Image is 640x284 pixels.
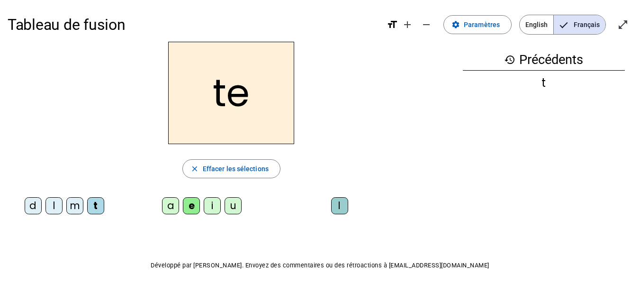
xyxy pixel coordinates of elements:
button: Entrer en plein écran [613,15,632,34]
h1: Tableau de fusion [8,9,379,40]
div: t [87,197,104,214]
mat-button-toggle-group: Language selection [519,15,606,35]
h2: te [168,42,294,144]
mat-icon: close [190,165,199,173]
div: a [162,197,179,214]
div: l [45,197,63,214]
button: Paramètres [443,15,512,34]
button: Augmenter la taille de la police [398,15,417,34]
div: l [331,197,348,214]
mat-icon: open_in_full [617,19,629,30]
mat-icon: add [402,19,413,30]
p: Développé par [PERSON_NAME]. Envoyez des commentaires ou des rétroactions à [EMAIL_ADDRESS][DOMAI... [8,260,632,271]
div: t [463,77,625,89]
span: Français [554,15,605,34]
span: English [520,15,553,34]
button: Diminuer la taille de la police [417,15,436,34]
div: m [66,197,83,214]
mat-icon: remove [421,19,432,30]
span: Effacer les sélections [203,163,269,174]
div: u [225,197,242,214]
div: d [25,197,42,214]
mat-icon: settings [451,20,460,29]
div: e [183,197,200,214]
div: i [204,197,221,214]
mat-icon: history [504,54,515,65]
button: Effacer les sélections [182,159,280,178]
mat-icon: format_size [387,19,398,30]
span: Paramètres [464,19,500,30]
h3: Précédents [463,49,625,71]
